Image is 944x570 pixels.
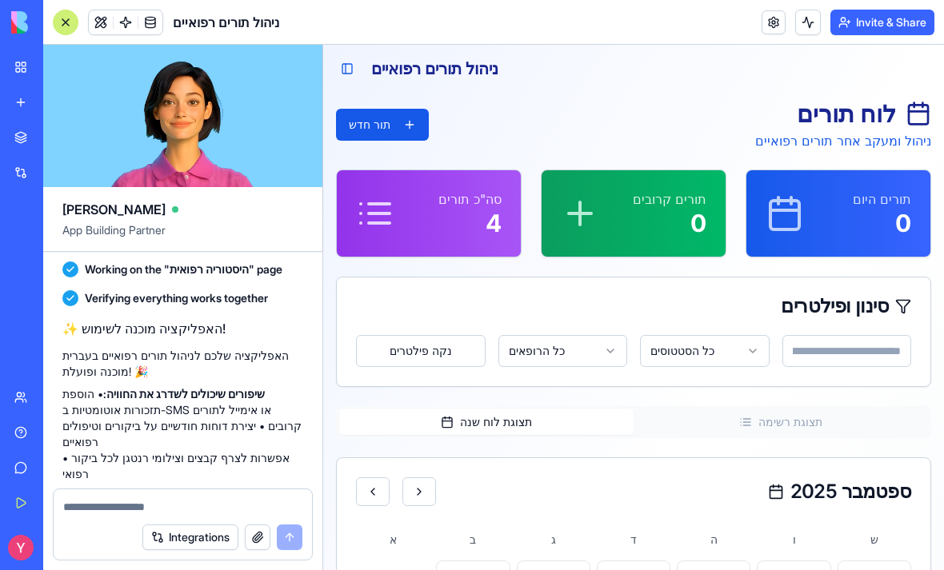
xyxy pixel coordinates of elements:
[113,480,186,509] div: ב
[432,54,608,83] h1: לוח תורים
[85,261,282,277] span: Working on the "היסטוריה רפואית" page
[115,145,178,164] p: סה"כ תורים
[522,523,581,539] div: 6
[310,365,605,390] button: תצוגת רשימה
[432,86,608,106] p: ניהול ומעקב אחר תורים רפואיים
[445,437,588,456] div: ספטמבר 2025
[33,290,162,322] button: נקה פילטרים
[354,480,427,509] div: ה
[33,480,106,509] div: א
[310,164,383,193] p: 0
[115,164,178,193] p: 4
[281,523,340,539] div: 3
[514,480,588,509] div: ש
[530,145,588,164] p: תורים היום
[830,10,934,35] button: Invite & Share
[13,64,106,96] button: תור חדש
[11,11,110,34] img: logo
[48,13,175,35] h1: ניהול תורים רפואיים
[441,523,500,539] div: 5
[120,523,179,539] div: 1
[530,164,588,193] p: 0
[103,387,265,401] strong: שיפורים שיכולים לשדרג את החוויה:
[310,145,383,164] p: תורים קרובים
[62,348,303,380] p: האפליקציה שלכם לניהול תורים רפואיים בעברית מוכנה ופועלת! 🎉
[201,523,260,539] div: 2
[142,524,238,550] button: Integrations
[8,535,34,560] img: ACg8ocKe6ArksKUkn2aZNT6szlTIE0YUeUSrCIPw-glMO6iG45YPlw=s96-c
[194,480,267,509] div: ג
[62,386,303,482] p: • הוספת תזכורות אוטומטיות ב-SMS או אימייל לתורים קרובים • יצירת דוחות חודשיים על ביקורים וטיפולים...
[85,290,268,306] span: Verifying everything works together
[16,365,310,390] button: תצוגת לוח שנה
[434,480,507,509] div: ו
[62,319,303,338] h2: ✨ האפליקציה מוכנה לשימוש!
[33,252,588,271] div: סינון ופילטרים
[173,13,279,32] span: ניהול תורים רפואיים
[62,222,303,251] span: App Building Partner
[62,200,166,219] span: [PERSON_NAME]
[361,523,420,539] div: 4
[274,480,347,509] div: ד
